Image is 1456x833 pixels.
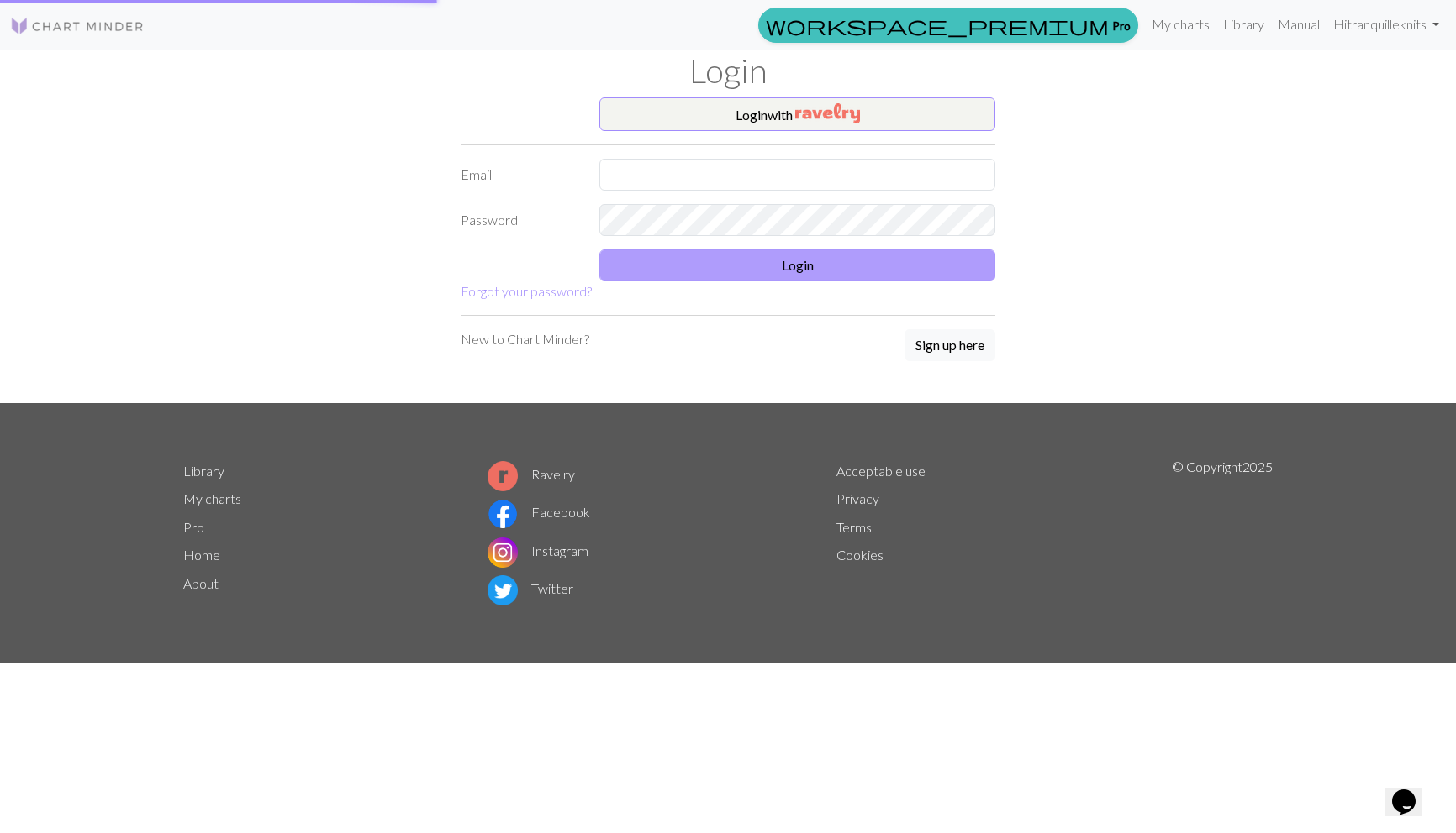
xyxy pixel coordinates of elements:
[461,329,589,349] p: New to Chart Minder?
[766,13,1109,37] span: workspace_premium
[183,519,204,535] a: Pro
[758,8,1138,43] a: Pro
[488,537,518,568] img: Instagram logo
[488,504,590,520] a: Facebook
[183,575,219,591] a: About
[1172,457,1273,610] p: © Copyright 2025
[1327,8,1446,41] a: Hitranquilleknits
[599,97,995,131] button: Loginwith
[451,159,589,191] label: Email
[183,490,241,506] a: My charts
[488,580,573,596] a: Twitter
[905,329,995,363] a: Sign up here
[1385,766,1439,816] iframe: chat widget
[599,249,995,281] button: Login
[795,103,860,123] img: Ravelry
[836,490,879,506] a: Privacy
[461,283,592,299] a: Forgot your password?
[836,547,884,563] a: Cookies
[488,499,518,529] img: Facebook logo
[488,575,518,605] img: Twitter logo
[488,542,588,558] a: Instagram
[836,463,926,479] a: Acceptable use
[836,519,872,535] a: Terms
[1216,8,1271,41] a: Library
[451,204,589,236] label: Password
[183,463,224,479] a: Library
[488,461,518,491] img: Ravelry logo
[1271,8,1327,41] a: Manual
[488,466,575,482] a: Ravelry
[1145,8,1216,41] a: My charts
[183,547,220,563] a: Home
[10,16,145,36] img: Logo
[173,50,1283,91] h1: Login
[905,329,995,361] button: Sign up here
